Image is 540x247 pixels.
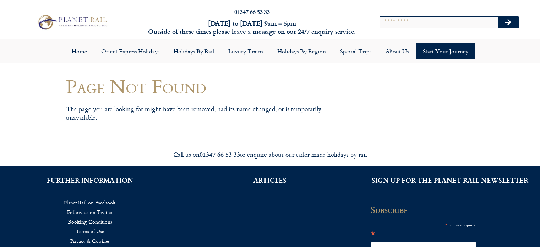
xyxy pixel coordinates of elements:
[167,43,221,59] a: Holidays by Rail
[378,43,416,59] a: About Us
[66,105,332,122] p: The page you are looking for might have been removed, had its name changed, or is temporarily una...
[146,19,358,36] h6: [DATE] to [DATE] 9am – 5pm Outside of these times please leave a message on our 24/7 enquiry serv...
[498,17,518,28] button: Search
[371,177,529,183] h2: SIGN UP FOR THE PLANET RAIL NEWSLETTER
[71,150,469,159] div: Call us on to enquire about our tailor made holidays by rail
[333,43,378,59] a: Special Trips
[66,76,332,97] h1: Page Not Found
[65,43,94,59] a: Home
[371,220,476,229] div: indicates required
[416,43,475,59] a: Start your Journey
[11,198,169,207] a: Planet Rail on Facebook
[234,7,270,16] a: 01347 66 53 33
[4,43,536,59] nav: Menu
[11,207,169,217] a: Follow us on Twitter
[270,43,333,59] a: Holidays by Region
[221,43,270,59] a: Luxury Trains
[11,217,169,226] a: Booking Conditions
[371,205,481,215] h2: Subscribe
[200,150,240,159] strong: 01347 66 53 33
[11,177,169,183] h2: FURTHER INFORMATION
[35,13,109,31] img: Planet Rail Train Holidays Logo
[11,236,169,246] a: Privacy & Cookies
[191,177,349,183] h2: ARTICLES
[94,43,167,59] a: Orient Express Holidays
[11,226,169,236] a: Terms of Use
